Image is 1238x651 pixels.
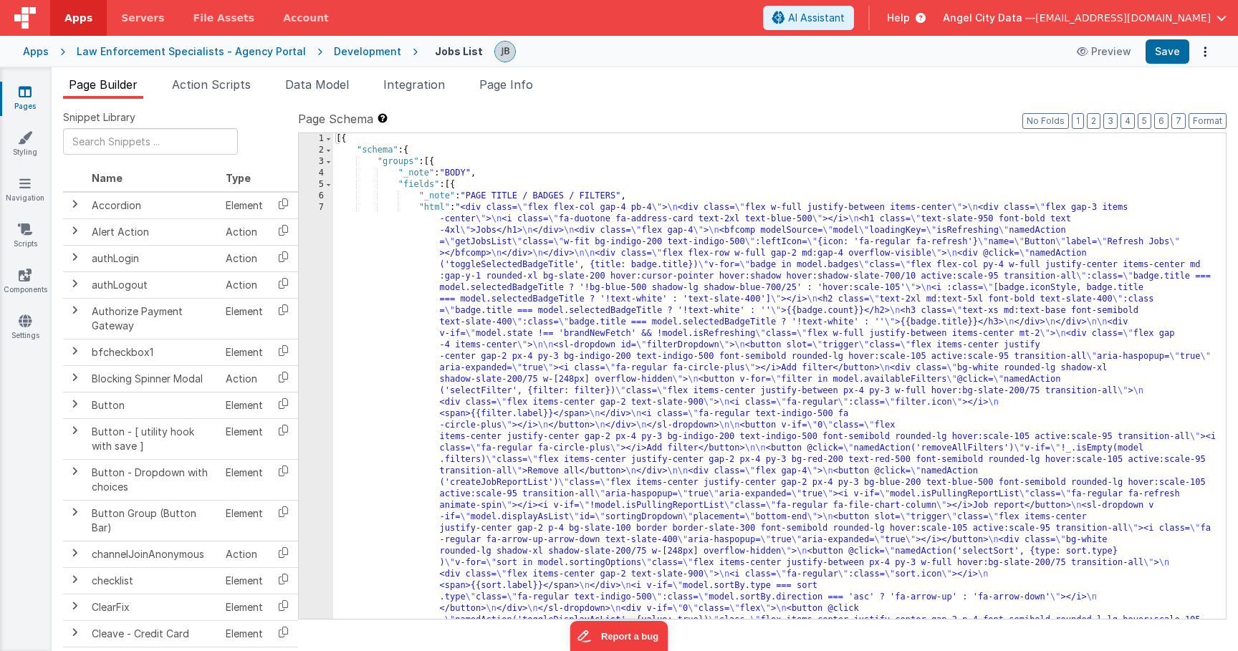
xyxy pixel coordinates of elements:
td: channelJoinAnonymous [86,541,220,567]
span: Servers [121,11,164,25]
h4: Jobs List [435,46,483,57]
button: 7 [1171,113,1186,129]
button: No Folds [1022,113,1069,129]
td: Element [220,339,269,365]
span: Angel City Data — [943,11,1035,25]
div: 1 [299,133,333,145]
div: 5 [299,179,333,191]
td: Button - Dropdown with choices [86,459,220,500]
button: Save [1146,39,1189,64]
td: Alert Action [86,218,220,245]
td: Element [220,392,269,418]
iframe: Marker.io feedback button [570,621,668,651]
td: Button [86,392,220,418]
div: Development [334,44,401,59]
td: Element [220,192,269,219]
span: Integration [383,77,445,92]
td: bfcheckbox1 [86,339,220,365]
button: 4 [1121,113,1135,129]
button: 1 [1072,113,1084,129]
td: Action [220,365,269,392]
span: Name [92,172,123,184]
button: 2 [1087,113,1100,129]
td: Element [220,567,269,594]
td: Cleave - Credit Card [86,620,220,647]
input: Search Snippets ... [63,128,238,155]
span: Data Model [285,77,349,92]
td: Action [220,541,269,567]
td: Action [220,245,269,271]
td: Element [220,500,269,541]
td: Blocking Spinner Modal [86,365,220,392]
td: Element [220,298,269,339]
img: 9990944320bbc1bcb8cfbc08cd9c0949 [495,42,515,62]
td: ClearFix [86,594,220,620]
td: Action [220,218,269,245]
span: Action Scripts [172,77,251,92]
button: 6 [1154,113,1169,129]
button: Format [1189,113,1227,129]
td: authLogout [86,271,220,298]
button: Angel City Data — [EMAIL_ADDRESS][DOMAIN_NAME] [943,11,1227,25]
span: Snippet Library [63,110,135,125]
td: authLogin [86,245,220,271]
div: Law Enforcement Specialists - Agency Portal [77,44,306,59]
td: Accordion [86,192,220,219]
button: 5 [1138,113,1151,129]
td: Element [220,594,269,620]
button: 3 [1103,113,1118,129]
td: Button Group (Button Bar) [86,500,220,541]
td: Element [220,459,269,500]
span: File Assets [193,11,255,25]
button: Preview [1068,40,1140,63]
button: AI Assistant [763,6,854,30]
span: AI Assistant [788,11,845,25]
td: Button - [ utility hook with save ] [86,418,220,459]
div: 6 [299,191,333,202]
span: [EMAIL_ADDRESS][DOMAIN_NAME] [1035,11,1211,25]
td: checklist [86,567,220,594]
span: Apps [64,11,92,25]
td: Authorize Payment Gateway [86,298,220,339]
button: Options [1195,42,1215,62]
div: 4 [299,168,333,179]
td: Action [220,271,269,298]
span: Help [887,11,910,25]
span: Type [226,172,251,184]
span: Page Builder [69,77,138,92]
td: Element [220,418,269,459]
span: Page Schema [298,110,373,127]
div: 3 [299,156,333,168]
div: 2 [299,145,333,156]
span: Page Info [479,77,533,92]
div: Apps [23,44,49,59]
td: Element [220,620,269,647]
